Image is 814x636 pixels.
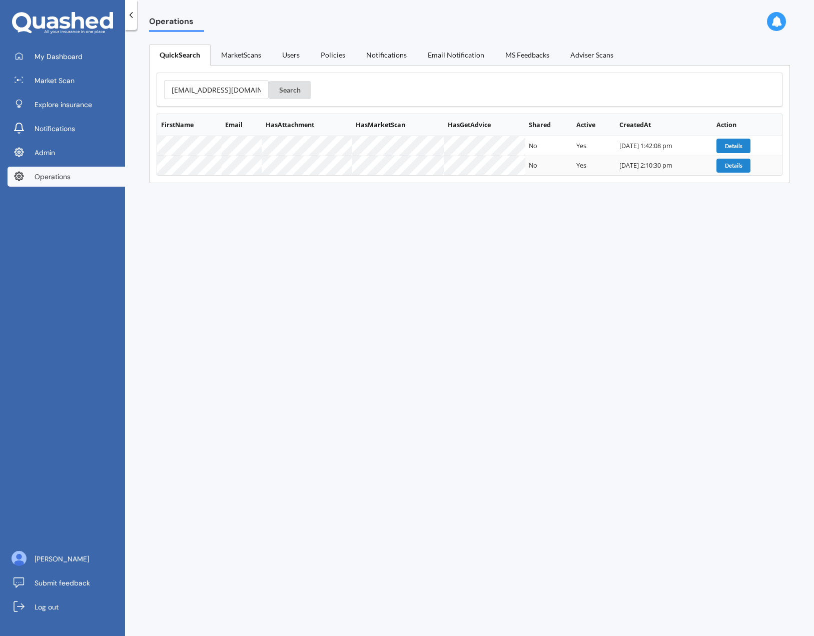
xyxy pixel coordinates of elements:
a: Users [272,44,310,65]
a: Details [716,161,752,170]
a: Adviser Scans [560,44,624,65]
span: Explore insurance [35,100,92,110]
th: HasGetAdvice [444,114,525,136]
th: CreatedAt [615,114,713,136]
th: Email [222,114,262,136]
a: QuickSearch [149,44,211,66]
span: Notifications [35,124,75,134]
th: FirstName [157,114,222,136]
span: Operations [35,172,71,182]
a: Policies [310,44,356,65]
input: Type email to search... [164,80,269,99]
a: Details [716,142,752,150]
span: [PERSON_NAME] [35,554,89,564]
span: My Dashboard [35,52,83,62]
th: HasMarketScan [352,114,444,136]
span: Operations [149,17,204,30]
a: Notifications [356,44,417,65]
th: Action [713,114,782,136]
button: Details [716,139,750,153]
a: Market Scan [8,71,125,91]
a: Log out [8,597,125,617]
a: Explore insurance [8,95,125,115]
td: Yes [573,136,615,155]
button: Details [716,159,750,173]
img: ALV-UjU6YHOUIM1AGx_4vxbOkaOq-1eqc8a3URkVIJkc_iWYmQ98kTe7fc9QMVOBV43MoXmOPfWPN7JjnmUwLuIGKVePaQgPQ... [12,551,27,566]
td: [DATE] 1:42:08 pm [615,136,713,155]
td: No [525,156,573,175]
td: Yes [573,156,615,175]
th: Shared [525,114,573,136]
button: Search [269,81,311,99]
a: MS Feedbacks [495,44,560,65]
span: Market Scan [35,76,75,86]
th: HasAttachment [262,114,352,136]
a: [PERSON_NAME] [8,549,125,569]
td: [DATE] 2:10:30 pm [615,156,713,175]
span: Submit feedback [35,578,90,588]
a: Notifications [8,119,125,139]
a: Submit feedback [8,573,125,593]
a: Email Notification [417,44,495,65]
span: Admin [35,148,55,158]
span: Log out [35,602,59,612]
a: My Dashboard [8,47,125,67]
a: Operations [8,167,125,187]
th: Active [573,114,615,136]
a: Admin [8,143,125,163]
td: No [525,136,573,155]
a: MarketScans [211,44,272,65]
